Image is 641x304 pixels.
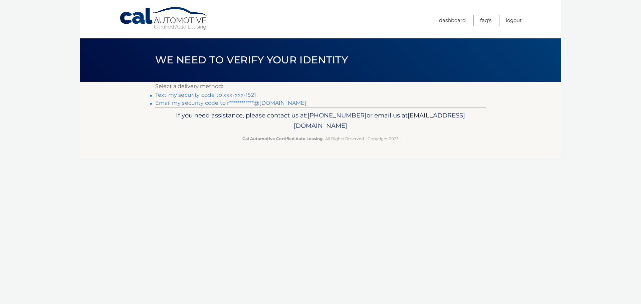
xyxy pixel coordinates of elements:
p: - All Rights Reserved - Copyright 2025 [160,135,481,142]
p: If you need assistance, please contact us at: or email us at [160,110,481,131]
a: Text my security code to xxx-xxx-1521 [155,92,256,98]
span: We need to verify your identity [155,54,348,66]
p: Select a delivery method: [155,82,486,91]
a: Cal Automotive [119,7,209,30]
strong: Cal Automotive Certified Auto Leasing [242,136,323,141]
a: FAQ's [480,15,491,26]
a: Dashboard [439,15,466,26]
span: [PHONE_NUMBER] [307,111,367,119]
a: Logout [506,15,522,26]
